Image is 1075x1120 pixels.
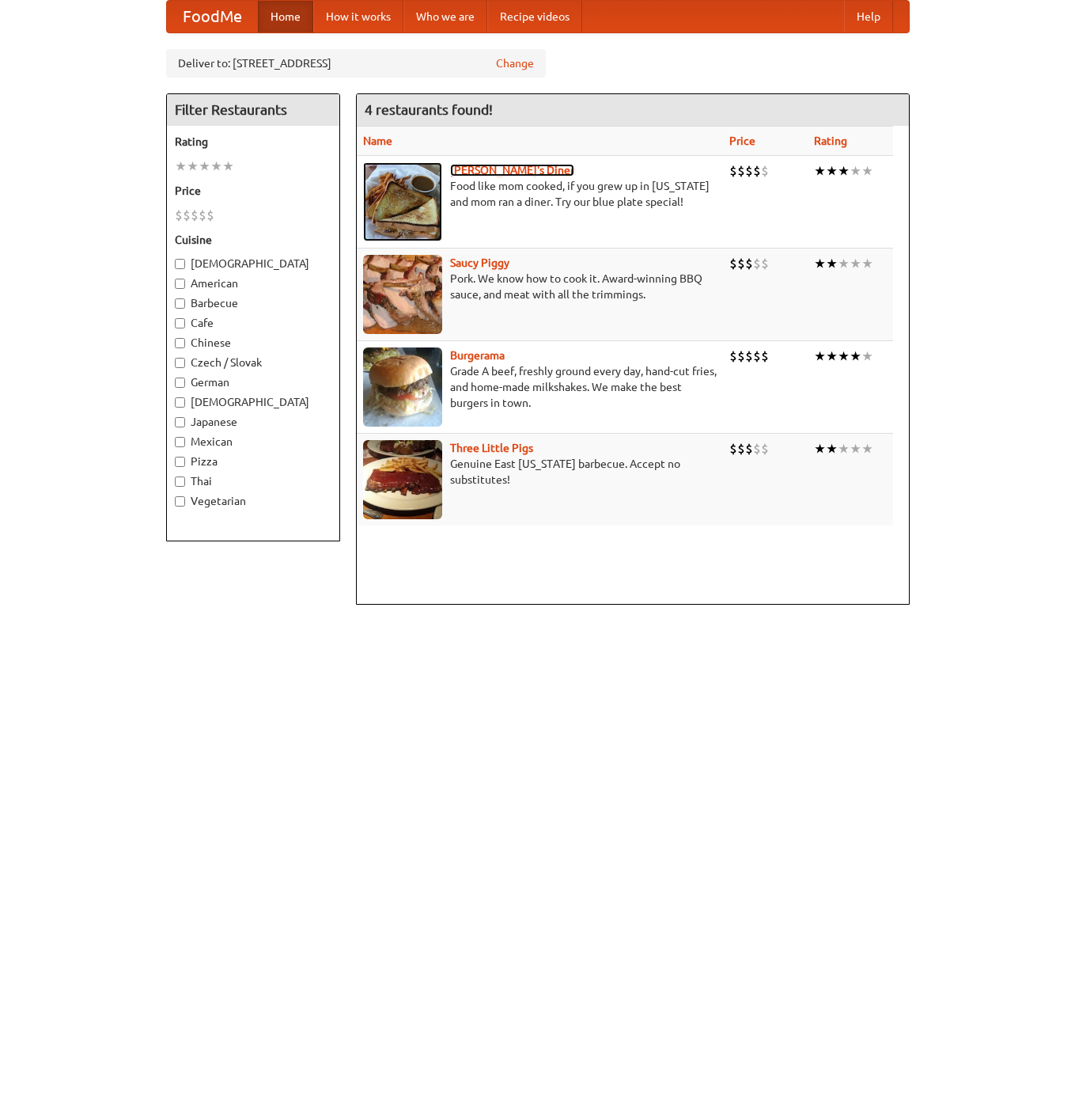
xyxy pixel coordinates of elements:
[487,1,582,32] a: Recipe videos
[838,255,850,272] li: ★
[175,298,185,309] input: Barbecue
[175,454,331,469] label: Pizza
[175,232,331,248] h5: Cuisine
[175,295,331,311] label: Barbecue
[450,164,574,177] a: [PERSON_NAME]'s Diner
[838,162,850,180] li: ★
[363,162,442,241] img: sallys.jpg
[850,347,861,365] li: ★
[861,440,873,457] li: ★
[850,162,861,180] li: ★
[175,207,183,224] li: $
[175,358,185,368] input: Czech / Slovak
[496,55,534,71] a: Change
[761,162,769,180] li: $
[761,347,769,365] li: $
[365,102,493,117] ng-pluralize: 4 restaurants found!
[210,158,222,175] li: ★
[737,440,745,457] li: $
[187,158,199,175] li: ★
[191,207,199,224] li: $
[745,162,753,180] li: $
[826,347,838,365] li: ★
[175,318,185,328] input: Cafe
[183,207,191,224] li: $
[175,259,185,269] input: [DEMOGRAPHIC_DATA]
[175,335,331,351] label: Chinese
[814,255,826,272] li: ★
[363,255,442,334] img: saucy.jpg
[729,347,737,365] li: $
[844,1,893,32] a: Help
[363,456,717,488] p: Genuine East [US_STATE] barbecue. Accept no substitutes!
[175,434,331,450] label: Mexican
[199,158,210,175] li: ★
[206,207,214,224] li: $
[175,158,187,175] li: ★
[175,457,185,467] input: Pizza
[450,349,505,362] a: Burgerama
[175,279,185,289] input: American
[175,473,331,489] label: Thai
[363,178,717,210] p: Food like mom cooked, if you grew up in [US_STATE] and mom ran a diner. Try our blue plate special!
[363,363,717,411] p: Grade A beef, freshly ground every day, hand-cut fries, and home-made milkshakes. We make the bes...
[175,476,185,487] input: Thai
[175,437,185,447] input: Mexican
[745,255,753,272] li: $
[826,440,838,457] li: ★
[826,255,838,272] li: ★
[861,255,873,272] li: ★
[826,162,838,180] li: ★
[175,315,331,331] label: Cafe
[363,440,442,519] img: littlepigs.jpg
[258,1,313,32] a: Home
[175,183,331,199] h5: Price
[729,162,737,180] li: $
[753,162,761,180] li: $
[861,347,873,365] li: ★
[175,414,331,430] label: Japanese
[737,255,745,272] li: $
[814,135,847,147] a: Rating
[175,378,185,388] input: German
[222,158,234,175] li: ★
[363,271,717,302] p: Pork. We know how to cook it. Award-winning BBQ sauce, and meat with all the trimmings.
[838,440,850,457] li: ★
[175,493,331,509] label: Vegetarian
[175,374,331,390] label: German
[729,440,737,457] li: $
[175,338,185,348] input: Chinese
[761,255,769,272] li: $
[450,442,533,454] a: Three Little Pigs
[737,347,745,365] li: $
[450,256,509,269] a: Saucy Piggy
[745,440,753,457] li: $
[814,162,826,180] li: ★
[363,135,392,147] a: Name
[753,255,761,272] li: $
[313,1,403,32] a: How it works
[175,394,331,410] label: [DEMOGRAPHIC_DATA]
[861,162,873,180] li: ★
[850,440,861,457] li: ★
[175,275,331,291] label: American
[814,440,826,457] li: ★
[729,255,737,272] li: $
[753,440,761,457] li: $
[761,440,769,457] li: $
[737,162,745,180] li: $
[753,347,761,365] li: $
[175,397,185,408] input: [DEMOGRAPHIC_DATA]
[175,496,185,507] input: Vegetarian
[175,355,331,370] label: Czech / Slovak
[729,135,755,147] a: Price
[167,1,258,32] a: FoodMe
[814,347,826,365] li: ★
[850,255,861,272] li: ★
[199,207,206,224] li: $
[167,94,339,126] h4: Filter Restaurants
